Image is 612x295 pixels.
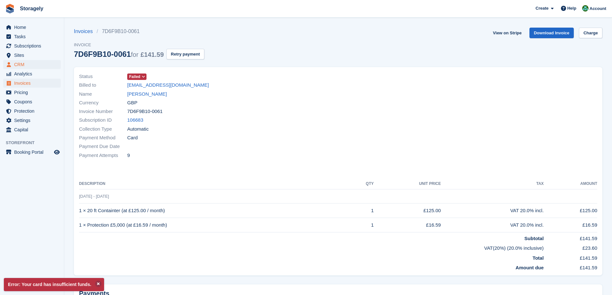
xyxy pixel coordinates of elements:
span: 7D6F9B10-0061 [127,108,163,115]
span: Home [14,23,53,32]
span: Collection Type [79,126,127,133]
img: Notifications [582,5,589,12]
a: Failed [127,73,146,80]
span: Invoice [74,42,204,48]
span: Failed [129,74,140,80]
span: 9 [127,152,130,159]
a: menu [3,116,61,125]
span: for [131,51,138,58]
span: Coupons [14,97,53,106]
td: £141.59 [544,262,597,272]
a: menu [3,107,61,116]
span: [DATE] - [DATE] [79,194,109,199]
span: £141.59 [140,51,164,58]
td: 1 [350,218,374,232]
span: Payment Method [79,134,127,142]
div: VAT 20.0% incl. [441,221,544,229]
th: Amount [544,179,597,189]
span: Subscription ID [79,117,127,124]
a: menu [3,32,61,41]
strong: Subtotal [524,236,544,241]
th: Tax [441,179,544,189]
a: View on Stripe [490,28,524,38]
button: Retry payment [166,49,204,59]
p: Error: Your card has insufficient funds. [4,278,104,291]
a: menu [3,60,61,69]
span: Payment Due Date [79,143,127,150]
span: Create [536,5,548,12]
span: Booking Portal [14,148,53,157]
a: menu [3,69,61,78]
strong: Total [533,255,544,261]
span: Analytics [14,69,53,78]
td: £141.59 [544,252,597,262]
span: Sites [14,51,53,60]
td: £141.59 [544,232,597,242]
a: menu [3,23,61,32]
a: menu [3,97,61,106]
a: menu [3,41,61,50]
a: 106683 [127,117,143,124]
a: Charge [579,28,602,38]
a: Invoices [74,28,97,35]
a: [EMAIL_ADDRESS][DOMAIN_NAME] [127,82,209,89]
span: Tasks [14,32,53,41]
span: Storefront [6,140,64,146]
a: Preview store [53,148,61,156]
th: QTY [350,179,374,189]
span: Payment Attempts [79,152,127,159]
a: menu [3,79,61,88]
td: £16.59 [374,218,441,232]
span: Status [79,73,127,80]
a: menu [3,51,61,60]
td: 1 × Protection £5,000 (at £16.59 / month) [79,218,350,232]
span: Capital [14,125,53,134]
td: £125.00 [544,204,597,218]
span: Currency [79,99,127,107]
td: VAT(20%) (20.0% inclusive) [79,242,544,252]
a: Download Invoice [529,28,574,38]
td: 1 × 20 ft Containter (at £125.00 / month) [79,204,350,218]
span: Automatic [127,126,149,133]
span: Billed to [79,82,127,89]
td: £16.59 [544,218,597,232]
span: Invoice Number [79,108,127,115]
span: Protection [14,107,53,116]
div: VAT 20.0% incl. [441,207,544,214]
a: menu [3,148,61,157]
a: menu [3,125,61,134]
span: Invoices [14,79,53,88]
th: Description [79,179,350,189]
span: Name [79,91,127,98]
img: stora-icon-8386f47178a22dfd0bd8f6a31ec36ba5ce8667c1dd55bd0f319d3a0aa187defe.svg [5,4,15,13]
th: Unit Price [374,179,441,189]
span: Account [590,5,606,12]
span: Pricing [14,88,53,97]
strong: Amount due [516,265,544,270]
span: Settings [14,116,53,125]
span: Help [567,5,576,12]
div: 7D6F9B10-0061 [74,50,164,58]
td: £23.60 [544,242,597,252]
span: CRM [14,60,53,69]
a: menu [3,88,61,97]
a: Storagely [17,3,46,14]
td: 1 [350,204,374,218]
nav: breadcrumbs [74,28,204,35]
a: [PERSON_NAME] [127,91,167,98]
span: Subscriptions [14,41,53,50]
span: Card [127,134,138,142]
td: £125.00 [374,204,441,218]
span: GBP [127,99,137,107]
